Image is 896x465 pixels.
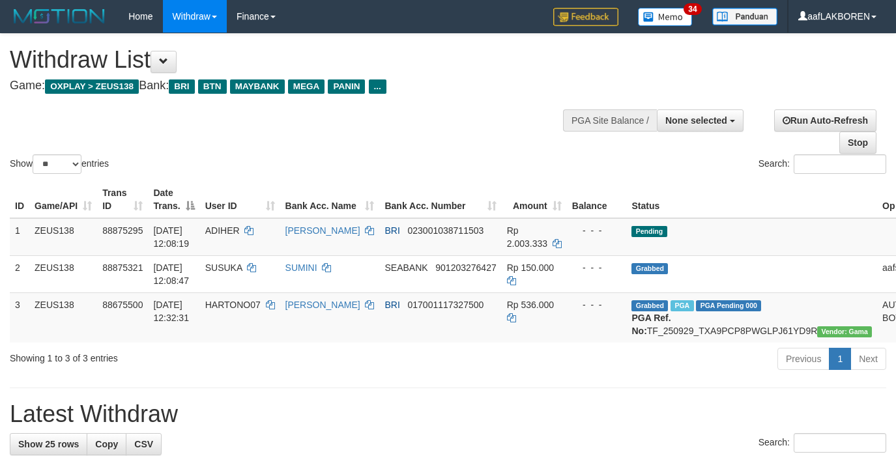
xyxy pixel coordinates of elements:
[18,439,79,449] span: Show 25 rows
[169,79,194,94] span: BRI
[328,79,365,94] span: PANIN
[684,3,701,15] span: 34
[502,181,567,218] th: Amount: activate to sort column ascending
[407,225,484,236] span: Copy 023001038711503 to clipboard
[134,439,153,449] span: CSV
[126,433,162,455] a: CSV
[10,292,29,343] td: 3
[33,154,81,174] select: Showentries
[657,109,744,132] button: None selected
[198,79,227,94] span: BTN
[148,181,199,218] th: Date Trans.: activate to sort column descending
[774,109,876,132] a: Run Auto-Refresh
[285,262,317,273] a: SUMINI
[759,433,886,453] label: Search:
[553,8,618,26] img: Feedback.jpg
[200,181,280,218] th: User ID: activate to sort column ascending
[10,47,585,73] h1: Withdraw List
[205,225,240,236] span: ADIHER
[153,300,189,323] span: [DATE] 12:32:31
[369,79,386,94] span: ...
[507,300,554,310] span: Rp 536.000
[95,439,118,449] span: Copy
[10,7,109,26] img: MOTION_logo.png
[10,154,109,174] label: Show entries
[712,8,777,25] img: panduan.png
[384,300,399,310] span: BRI
[102,225,143,236] span: 88875295
[435,262,496,273] span: Copy 901203276427 to clipboard
[696,300,761,311] span: PGA Pending
[638,8,693,26] img: Button%20Memo.svg
[507,262,554,273] span: Rp 150.000
[794,433,886,453] input: Search:
[29,255,97,292] td: ZEUS138
[407,300,484,310] span: Copy 017001117327500 to clipboard
[29,218,97,256] td: ZEUS138
[572,224,622,237] div: - - -
[153,225,189,249] span: [DATE] 12:08:19
[794,154,886,174] input: Search:
[10,346,364,365] div: Showing 1 to 3 of 3 entries
[384,225,399,236] span: BRI
[10,433,87,455] a: Show 25 rows
[572,261,622,274] div: - - -
[631,313,671,336] b: PGA Ref. No:
[205,262,242,273] span: SUSUKA
[665,115,727,126] span: None selected
[45,79,139,94] span: OXPLAY > ZEUS138
[829,348,851,370] a: 1
[563,109,657,132] div: PGA Site Balance /
[29,181,97,218] th: Game/API: activate to sort column ascending
[10,401,886,427] h1: Latest Withdraw
[10,181,29,218] th: ID
[759,154,886,174] label: Search:
[631,226,667,237] span: Pending
[280,181,380,218] th: Bank Acc. Name: activate to sort column ascending
[153,262,189,286] span: [DATE] 12:08:47
[102,300,143,310] span: 88675500
[205,300,261,310] span: HARTONO07
[671,300,693,311] span: Marked by aaftrukkakada
[379,181,501,218] th: Bank Acc. Number: activate to sort column ascending
[839,132,876,154] a: Stop
[230,79,285,94] span: MAYBANK
[777,348,830,370] a: Previous
[567,181,627,218] th: Balance
[10,218,29,256] td: 1
[572,298,622,311] div: - - -
[10,255,29,292] td: 2
[102,262,143,273] span: 88875321
[626,292,877,343] td: TF_250929_TXA9PCP8PWGLPJ61YD9R
[850,348,886,370] a: Next
[87,433,126,455] a: Copy
[631,300,668,311] span: Grabbed
[507,225,547,249] span: Rp 2.003.333
[631,263,668,274] span: Grabbed
[817,326,872,337] span: Vendor URL: https://trx31.1velocity.biz
[97,181,148,218] th: Trans ID: activate to sort column ascending
[285,300,360,310] a: [PERSON_NAME]
[288,79,325,94] span: MEGA
[384,262,427,273] span: SEABANK
[29,292,97,343] td: ZEUS138
[626,181,877,218] th: Status
[285,225,360,236] a: [PERSON_NAME]
[10,79,585,92] h4: Game: Bank:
